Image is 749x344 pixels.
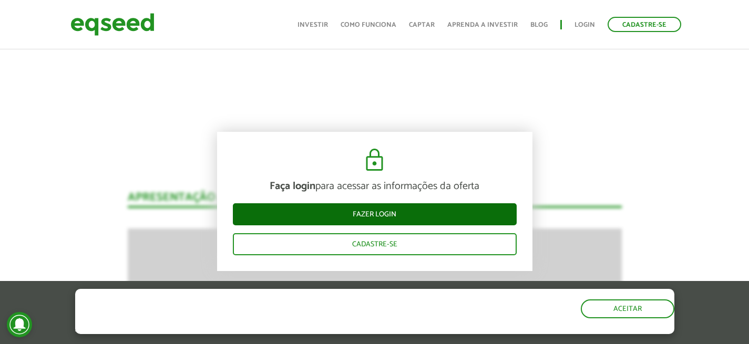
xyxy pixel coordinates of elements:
[214,325,335,334] a: política de privacidade e de cookies
[75,289,435,321] h5: O site da EqSeed utiliza cookies para melhorar sua navegação.
[233,203,517,225] a: Fazer login
[297,22,328,28] a: Investir
[233,180,517,192] p: para acessar as informações da oferta
[70,11,155,38] img: EqSeed
[270,177,315,194] strong: Faça login
[341,22,396,28] a: Como funciona
[530,22,548,28] a: Blog
[75,324,435,334] p: Ao clicar em "aceitar", você aceita nossa .
[233,233,517,255] a: Cadastre-se
[574,22,595,28] a: Login
[447,22,518,28] a: Aprenda a investir
[581,299,674,318] button: Aceitar
[362,147,387,172] img: cadeado.svg
[608,17,681,32] a: Cadastre-se
[409,22,435,28] a: Captar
